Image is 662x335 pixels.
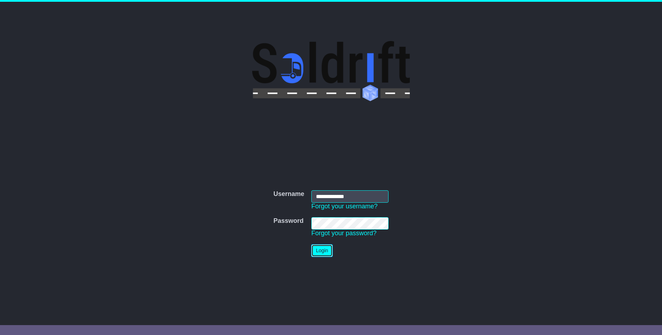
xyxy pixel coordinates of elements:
[273,190,304,198] label: Username
[252,41,410,101] img: Soldrift Pty Ltd
[273,217,304,225] label: Password
[311,203,378,210] a: Forgot your username?
[311,244,333,257] button: Login
[311,230,377,237] a: Forgot your password?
